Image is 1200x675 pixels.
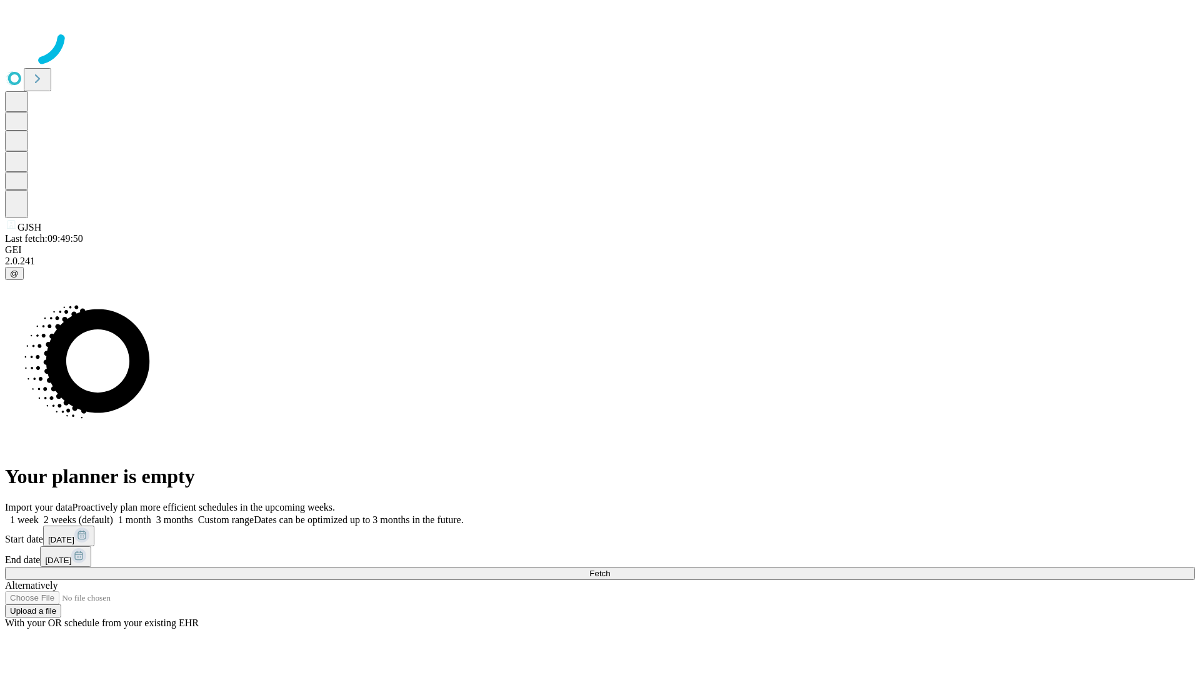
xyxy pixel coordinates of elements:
[156,514,193,525] span: 3 months
[43,526,94,546] button: [DATE]
[5,244,1195,256] div: GEI
[45,556,71,565] span: [DATE]
[5,546,1195,567] div: End date
[5,580,57,591] span: Alternatively
[5,617,199,628] span: With your OR schedule from your existing EHR
[48,535,74,544] span: [DATE]
[118,514,151,525] span: 1 month
[254,514,463,525] span: Dates can be optimized up to 3 months in the future.
[5,604,61,617] button: Upload a file
[40,546,91,567] button: [DATE]
[10,514,39,525] span: 1 week
[44,514,113,525] span: 2 weeks (default)
[5,256,1195,267] div: 2.0.241
[5,526,1195,546] div: Start date
[5,502,72,512] span: Import your data
[5,465,1195,488] h1: Your planner is empty
[72,502,335,512] span: Proactively plan more efficient schedules in the upcoming weeks.
[5,267,24,280] button: @
[589,569,610,578] span: Fetch
[198,514,254,525] span: Custom range
[5,233,83,244] span: Last fetch: 09:49:50
[17,222,41,232] span: GJSH
[10,269,19,278] span: @
[5,567,1195,580] button: Fetch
